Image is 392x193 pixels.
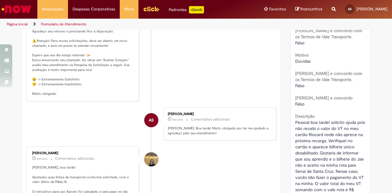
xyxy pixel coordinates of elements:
span: Favoritos [269,6,286,12]
span: Rascunhos [300,6,322,12]
span: [PERSON_NAME] [356,6,387,12]
p: +GenAi [189,6,204,13]
div: Arthur De Lima Nogueira Da Silva [144,113,158,127]
span: Falso [295,101,304,107]
small: Comentários adicionais [55,156,94,161]
small: Comentários adicionais [191,117,230,122]
b: [PERSON_NAME] e concordo [295,95,352,101]
a: Rascunhos [295,6,322,12]
span: Falso [295,40,304,46]
time: 12/08/2025 17:08:59 [172,118,183,121]
span: AS [149,113,154,128]
span: More [124,6,134,12]
img: click_logo_yellow_360x200.png [143,4,160,13]
span: AS [348,7,352,11]
b: [PERSON_NAME] e concordo com os Termos de Vale Transporte. [295,71,362,82]
img: ServiceNow [1,3,32,15]
span: Despesas Corporativas [73,6,115,12]
span: 18d atrás [172,118,183,121]
span: Dúvidas [295,58,311,64]
b: [PERSON_NAME] e concordo com os Termos de Vale Transporte. [295,28,362,39]
p: [PERSON_NAME], Boa tarde! Muito obrigado por ter me ajudado e agradeço pelo seu atendimento! [168,126,270,135]
span: Falso [295,83,304,88]
b: Motivo [295,52,309,58]
p: Oi [PERSON_NAME]! 🌻 Por nada. Agradeço seu retorno e precisando fico à disposição. ⚠️Atenção! Par... [32,6,134,96]
span: Requisições [42,6,63,12]
a: Formulário de Atendimento [41,22,86,27]
div: [PERSON_NAME] [168,112,270,116]
div: [PERSON_NAME] [32,151,134,155]
div: Amanda De Campos Gomes Do Nascimento [144,152,158,166]
time: 12/08/2025 16:46:12 [37,157,47,161]
a: Página inicial [7,22,28,27]
div: Padroniza [169,6,204,13]
ul: Trilhas de página [5,19,257,30]
span: 18d atrás [37,157,47,161]
b: Descrição [295,113,315,119]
